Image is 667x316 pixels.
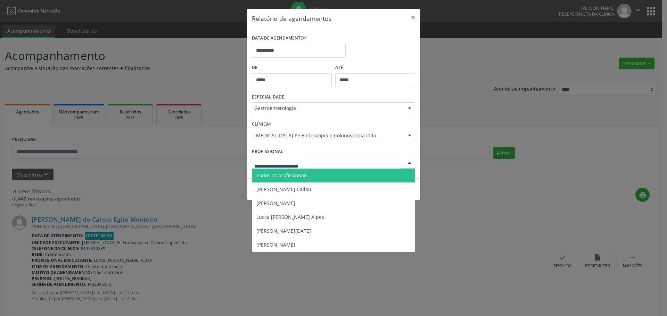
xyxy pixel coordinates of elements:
label: ESPECIALIDADE [252,92,284,103]
span: Lucca [PERSON_NAME] Alpes [256,214,324,220]
span: [PERSON_NAME][DATE] [256,228,311,234]
span: [PERSON_NAME] Callou [256,186,311,193]
span: Gastroenterologia [254,105,401,112]
span: [MEDICAL_DATA] Pe Endoscopia e Colonoscopia Ltda [254,132,401,139]
span: Todos os profissionais [256,172,308,179]
label: De [252,62,332,73]
button: Close [406,9,420,26]
h5: Relatório de agendamentos [252,14,331,23]
label: ATÉ [335,62,415,73]
label: CLÍNICA [252,119,271,130]
label: PROFISSIONAL [252,146,283,157]
label: DATA DE AGENDAMENTO [252,33,306,44]
span: [PERSON_NAME] [256,200,295,206]
span: [PERSON_NAME] [256,241,295,248]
